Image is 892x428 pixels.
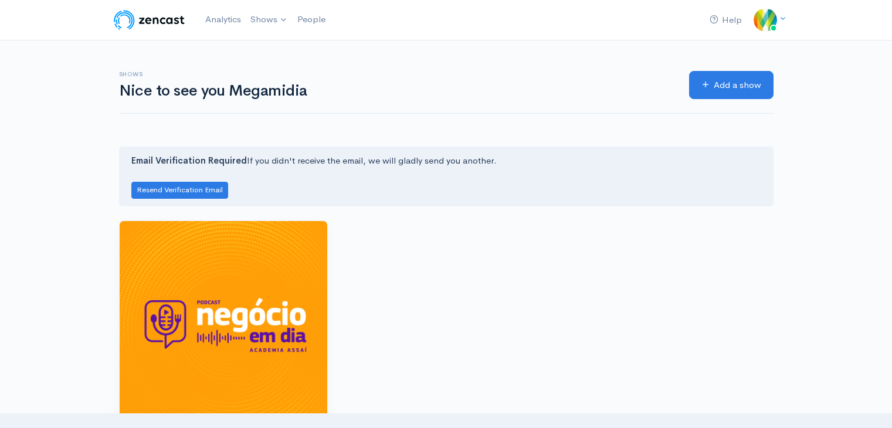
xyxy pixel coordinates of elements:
[689,71,774,100] a: Add a show
[131,155,247,166] strong: Email Verification Required
[131,182,228,199] button: Resend Verification Email
[293,7,330,32] a: People
[705,8,747,33] a: Help
[112,8,186,32] img: ZenCast Logo
[754,8,777,32] img: ...
[119,83,675,100] h1: Nice to see you Megamidia
[246,7,293,33] a: Shows
[119,71,675,77] h6: Shows
[852,388,880,416] iframe: gist-messenger-bubble-iframe
[201,7,246,32] a: Analytics
[119,147,774,206] div: If you didn't receive the email, we will gladly send you another.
